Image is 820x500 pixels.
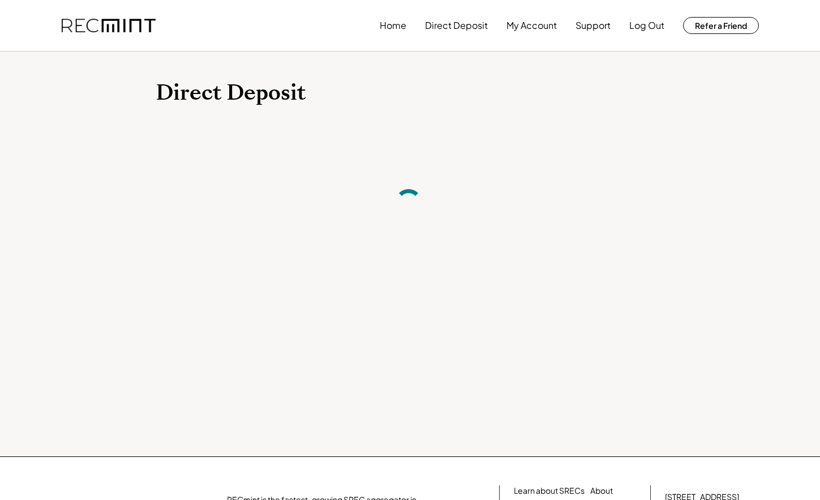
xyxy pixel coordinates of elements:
a: Learn about SRECs [514,485,585,497]
button: My Account [506,14,557,37]
button: Direct Deposit [425,14,488,37]
a: About [590,485,613,497]
img: recmint-logotype%403x.png [62,19,156,33]
button: Home [380,14,406,37]
button: Refer a Friend [683,17,759,34]
button: Support [576,14,611,37]
button: Log Out [629,14,664,37]
h1: Direct Deposit [156,80,665,106]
